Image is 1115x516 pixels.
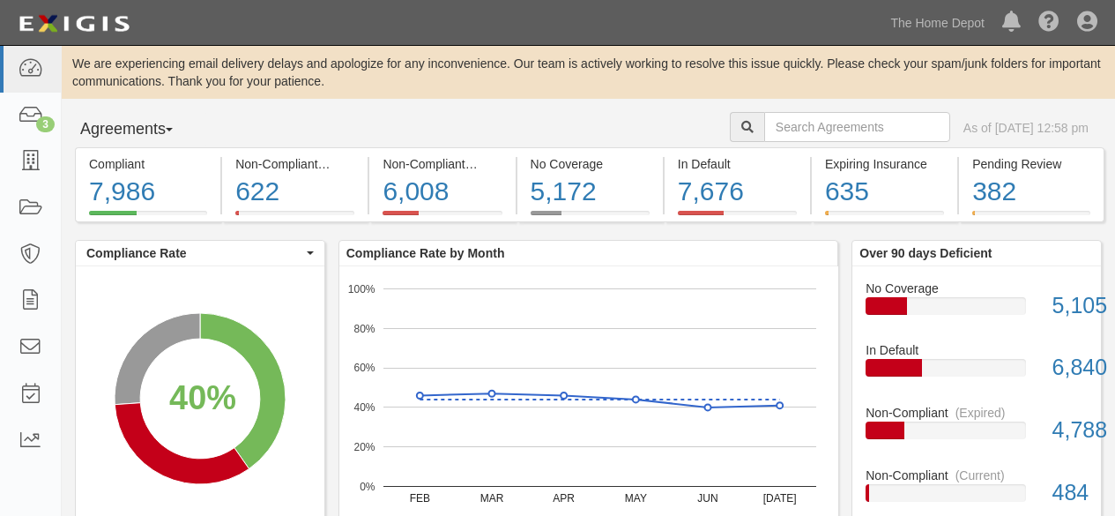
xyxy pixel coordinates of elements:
[89,155,207,173] div: Compliant
[409,492,429,505] text: FEB
[1038,12,1059,34] i: Help Center - Complianz
[353,441,375,453] text: 20%
[852,404,1101,422] div: Non-Compliant
[812,211,957,225] a: Expiring Insurance635
[866,280,1088,342] a: No Coverage5,105
[764,112,950,142] input: Search Agreements
[531,173,650,211] div: 5,172
[360,480,375,492] text: 0%
[353,362,375,374] text: 60%
[383,155,502,173] div: Non-Compliant (Expired)
[76,241,324,265] button: Compliance Rate
[346,246,505,260] b: Compliance Rate by Month
[825,173,944,211] div: 635
[881,5,993,41] a: The Home Depot
[665,211,810,225] a: In Default7,676
[852,280,1101,297] div: No Coverage
[325,155,375,173] div: (Current)
[75,211,220,225] a: Compliant7,986
[859,246,992,260] b: Over 90 days Deficient
[472,155,523,173] div: (Expired)
[972,155,1090,173] div: Pending Review
[169,374,236,422] div: 40%
[86,244,302,262] span: Compliance Rate
[517,211,663,225] a: No Coverage5,172
[1039,352,1101,384] div: 6,840
[353,401,375,414] text: 40%
[825,155,944,173] div: Expiring Insurance
[1039,477,1101,509] div: 484
[866,341,1088,404] a: In Default6,840
[972,173,1090,211] div: 382
[62,55,1115,90] div: We are experiencing email delivery delays and apologize for any inconvenience. Our team is active...
[479,492,503,505] text: MAR
[1039,290,1101,322] div: 5,105
[348,282,375,295] text: 100%
[353,322,375,334] text: 80%
[89,173,207,211] div: 7,986
[866,467,1088,516] a: Non-Compliant(Current)484
[625,492,647,505] text: MAY
[235,173,354,211] div: 622
[955,404,1006,422] div: (Expired)
[678,173,797,211] div: 7,676
[866,404,1088,467] a: Non-Compliant(Expired)4,788
[531,155,650,173] div: No Coverage
[553,492,575,505] text: APR
[36,116,55,132] div: 3
[852,467,1101,484] div: Non-Compliant
[959,211,1104,225] a: Pending Review382
[369,211,515,225] a: Non-Compliant(Expired)6,008
[222,211,368,225] a: Non-Compliant(Current)622
[763,492,797,505] text: [DATE]
[955,467,1005,484] div: (Current)
[75,112,207,147] button: Agreements
[1039,415,1101,446] div: 4,788
[678,155,797,173] div: In Default
[235,155,354,173] div: Non-Compliant (Current)
[383,173,502,211] div: 6,008
[13,8,135,40] img: logo-5460c22ac91f19d4615b14bd174203de0afe785f0fc80cf4dbbc73dc1793850b.png
[697,492,717,505] text: JUN
[852,341,1101,359] div: In Default
[963,119,1089,137] div: As of [DATE] 12:58 pm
